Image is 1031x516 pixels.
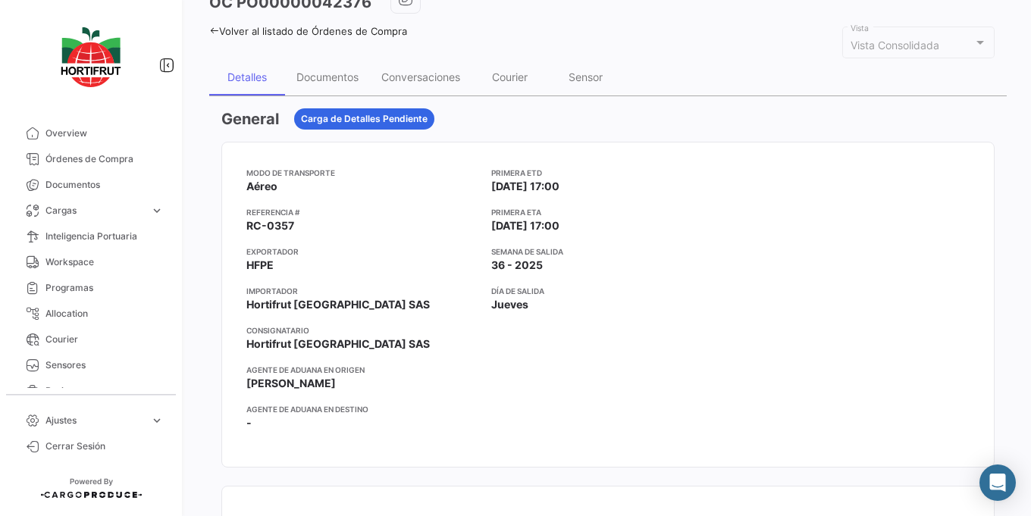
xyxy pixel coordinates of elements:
h3: General [221,108,279,130]
span: expand_more [150,384,164,398]
span: Hortifrut [GEOGRAPHIC_DATA] SAS [246,336,430,352]
img: logo-hortifrut.svg [53,18,129,96]
span: Órdenes de Compra [45,152,164,166]
app-card-info-title: Agente de Aduana en Origen [246,364,479,376]
app-card-info-title: Agente de Aduana en Destino [246,403,479,415]
app-card-info-title: Semana de Salida [491,245,724,258]
a: Volver al listado de Órdenes de Compra [209,25,407,37]
span: Documentos [45,178,164,192]
span: HFPE [246,258,274,273]
span: - [246,415,252,430]
span: Jueves [491,297,528,312]
span: [PERSON_NAME] [246,376,336,391]
span: Aéreo [246,179,277,194]
span: Business [45,384,144,398]
app-card-info-title: Importador [246,285,479,297]
app-card-info-title: Modo de Transporte [246,167,479,179]
span: Courier [45,333,164,346]
a: Overview [12,120,170,146]
span: 36 - 2025 [491,258,543,273]
div: Abrir Intercom Messenger [979,464,1016,501]
a: Documentos [12,172,170,198]
a: Órdenes de Compra [12,146,170,172]
span: Hortifrut [GEOGRAPHIC_DATA] SAS [246,297,430,312]
span: Carga de Detalles Pendiente [301,112,428,126]
a: Programas [12,275,170,301]
span: Cargas [45,204,144,217]
app-card-info-title: Primera ETA [491,206,724,218]
span: Allocation [45,307,164,321]
span: Ajustes [45,414,144,427]
div: Sensor [569,70,603,83]
div: Detalles [227,70,267,83]
app-card-info-title: Consignatario [246,324,479,336]
app-card-info-title: Referencia # [246,206,479,218]
span: Programas [45,281,164,295]
div: Conversaciones [381,70,460,83]
span: Sensores [45,358,164,372]
div: Documentos [296,70,359,83]
app-card-info-title: Día de Salida [491,285,724,297]
a: Sensores [12,352,170,378]
span: Workspace [45,255,164,269]
div: Courier [492,70,528,83]
mat-select-trigger: Vista Consolidada [851,39,939,52]
span: Inteligencia Portuaria [45,230,164,243]
app-card-info-title: Primera ETD [491,167,724,179]
a: Inteligencia Portuaria [12,224,170,249]
span: expand_more [150,204,164,217]
span: Overview [45,127,164,140]
span: RC-0357 [246,218,294,233]
span: [DATE] 17:00 [491,179,559,194]
a: Allocation [12,301,170,327]
a: Workspace [12,249,170,275]
app-card-info-title: Exportador [246,245,479,258]
span: expand_more [150,414,164,427]
span: Cerrar Sesión [45,439,164,453]
a: Courier [12,327,170,352]
span: [DATE] 17:00 [491,218,559,233]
